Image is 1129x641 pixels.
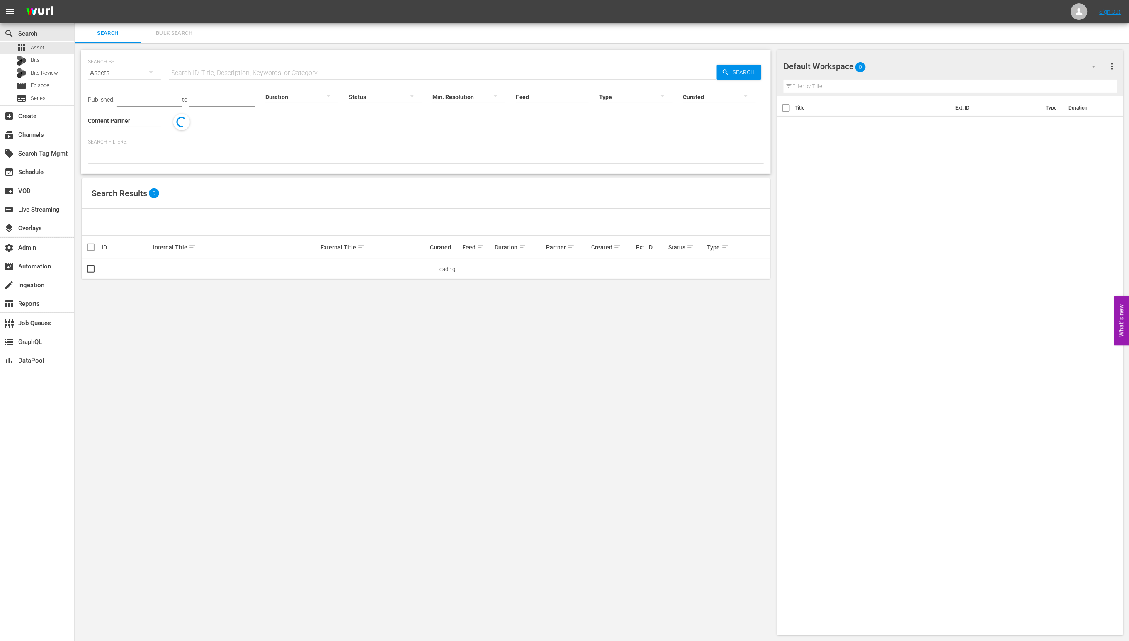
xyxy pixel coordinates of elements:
span: Search Results [92,188,147,198]
span: Asset [17,43,27,53]
th: Type [1041,96,1063,119]
div: Assets [88,61,161,85]
span: sort [567,244,575,251]
span: Ingestion [4,280,14,290]
div: Created [591,242,634,252]
span: Channels [4,130,14,140]
span: more_vert [1107,61,1117,71]
span: Overlays [4,223,14,233]
span: Bulk Search [146,29,202,38]
span: to [182,96,187,103]
img: ans4CAIJ8jUAAAAAAAAAAAAAAAAAAAAAAAAgQb4GAAAAAAAAAAAAAAAAAAAAAAAAJMjXAAAAAAAAAAAAAAAAAAAAAAAAgAT5G... [20,2,60,22]
span: sort [477,244,484,251]
span: Live Streaming [4,205,14,214]
div: Type [707,242,731,252]
div: ID [102,244,151,251]
span: Episode [17,81,27,91]
div: Partner [546,242,589,252]
span: Create [4,111,14,121]
span: sort [721,244,729,251]
span: 0 [855,58,866,76]
span: sort [357,244,365,251]
span: Series [31,94,46,102]
div: Curated [430,244,460,251]
span: Bits [31,56,40,64]
div: External Title [320,242,427,252]
span: Admin [4,243,14,253]
span: Search [80,29,136,38]
button: Search [717,65,761,80]
span: VOD [4,186,14,196]
div: Feed [462,242,492,252]
div: Ext. ID [636,244,666,251]
span: Published: [88,96,114,103]
div: Status [668,242,704,252]
th: Duration [1063,96,1113,119]
span: Loading... [437,266,459,272]
div: Default Workspace [784,55,1104,78]
span: menu [5,7,15,17]
span: sort [614,244,621,251]
span: Search [4,29,14,39]
span: Series [17,93,27,103]
div: Duration [495,242,544,252]
th: Title [795,96,950,119]
span: Automation [4,261,14,271]
div: Bits [17,56,27,66]
span: Reports [4,299,14,309]
a: Sign Out [1100,8,1121,15]
span: sort [687,244,694,251]
span: Asset [31,44,44,52]
button: more_vert [1107,56,1117,76]
span: 0 [149,188,159,198]
div: Internal Title [153,242,318,252]
div: Bits Review [17,68,27,78]
span: sort [189,244,196,251]
p: Search Filters: [88,139,764,146]
span: sort [519,244,526,251]
span: Bits Review [31,69,58,77]
span: Search Tag Mgmt [4,149,14,158]
span: DataPool [4,356,14,366]
span: Episode [31,81,49,90]
button: Open Feedback Widget [1114,296,1129,345]
span: Search [729,65,761,80]
span: Schedule [4,167,14,177]
span: Job Queues [4,318,14,328]
th: Ext. ID [951,96,1041,119]
span: GraphQL [4,337,14,347]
